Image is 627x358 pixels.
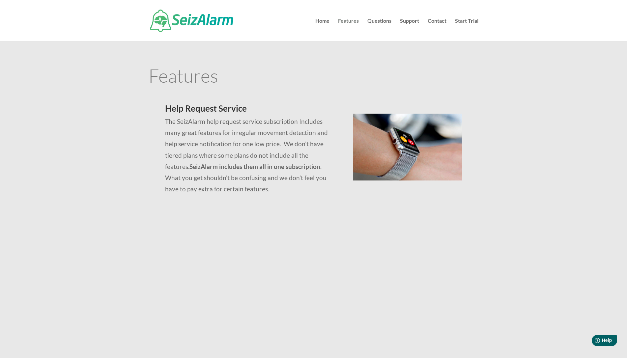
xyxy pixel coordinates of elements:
[353,114,462,180] img: seizalarm-on-wrist
[315,18,329,41] a: Home
[165,104,337,116] h2: Help Request Service
[400,18,419,41] a: Support
[150,10,233,32] img: SeizAlarm
[568,332,620,351] iframe: Help widget launcher
[338,18,359,41] a: Features
[149,66,478,88] h1: Features
[367,18,391,41] a: Questions
[455,18,478,41] a: Start Trial
[428,18,446,41] a: Contact
[189,163,320,170] strong: SeizAlarm includes them all in one subscription
[165,116,337,195] p: The SeizAlarm help request service subscription Includes many great features for irregular moveme...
